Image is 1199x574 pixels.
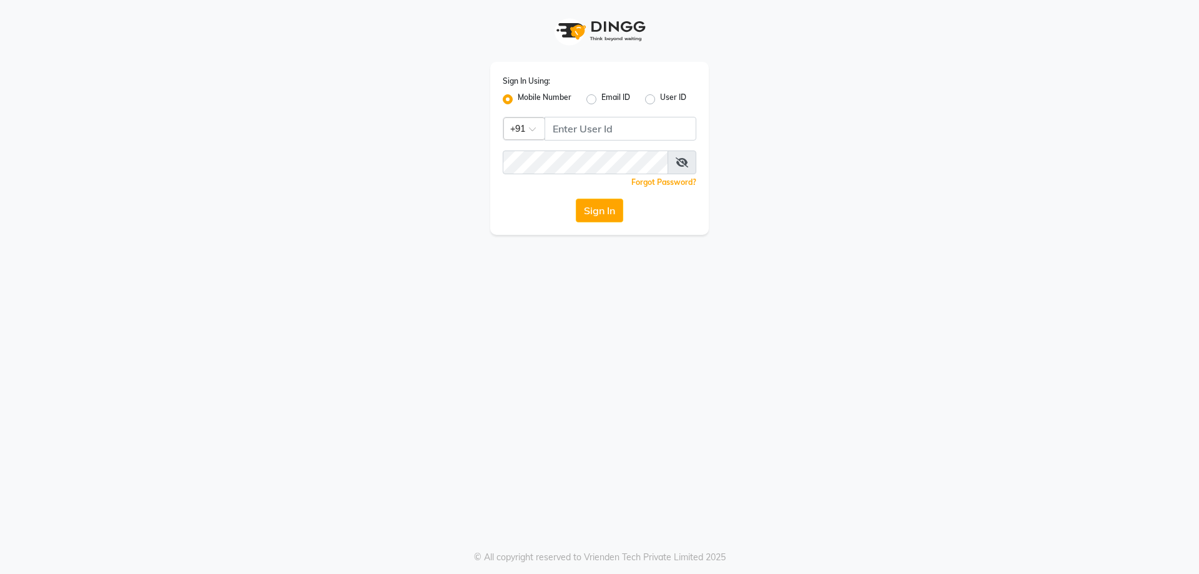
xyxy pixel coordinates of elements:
label: Sign In Using: [503,76,550,87]
label: Email ID [601,92,630,107]
label: User ID [660,92,686,107]
input: Username [503,151,668,174]
a: Forgot Password? [631,177,696,187]
img: logo1.svg [550,12,649,49]
input: Username [545,117,696,141]
label: Mobile Number [518,92,571,107]
button: Sign In [576,199,623,222]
